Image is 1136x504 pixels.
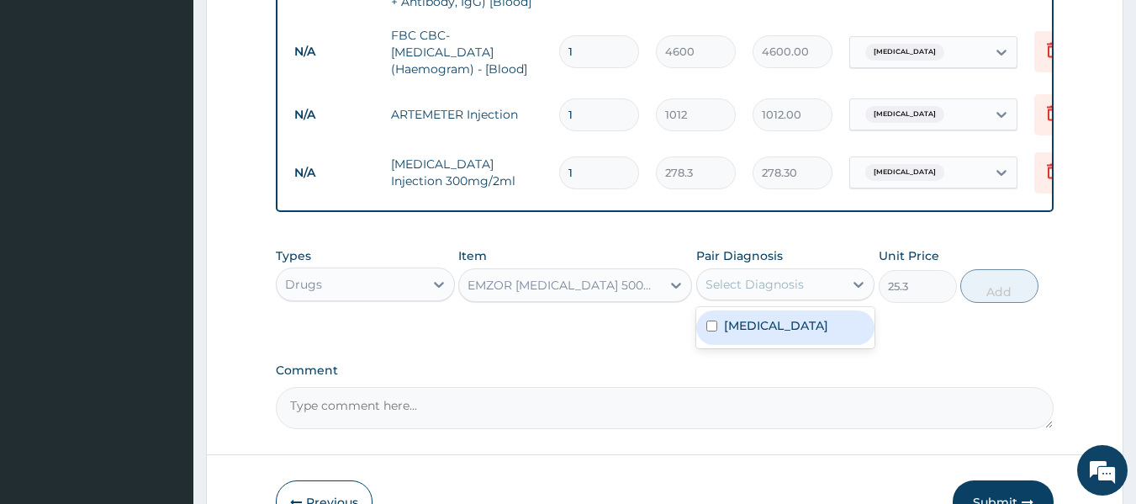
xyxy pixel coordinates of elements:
label: Unit Price [879,247,939,264]
span: We're online! [98,147,232,317]
span: [MEDICAL_DATA] [865,44,944,61]
div: Drugs [285,276,322,293]
td: N/A [286,157,383,188]
div: Select Diagnosis [705,276,804,293]
td: FBC CBC-[MEDICAL_DATA] (Haemogram) - [Blood] [383,19,551,86]
td: N/A [286,36,383,67]
div: Chat with us now [87,94,283,116]
label: Comment [276,363,1054,378]
textarea: Type your message and hit 'Enter' [8,330,320,389]
span: [MEDICAL_DATA] [865,106,944,123]
label: Item [458,247,487,264]
div: Minimize live chat window [276,8,316,49]
button: Add [960,269,1038,303]
td: ARTEMETER Injection [383,98,551,131]
label: [MEDICAL_DATA] [724,317,828,334]
img: d_794563401_company_1708531726252_794563401 [31,84,68,126]
span: [MEDICAL_DATA] [865,164,944,181]
label: Types [276,249,311,263]
td: N/A [286,99,383,130]
div: EMZOR [MEDICAL_DATA] 500mg [468,277,663,294]
label: Pair Diagnosis [696,247,783,264]
td: [MEDICAL_DATA] Injection 300mg/2ml [383,147,551,198]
